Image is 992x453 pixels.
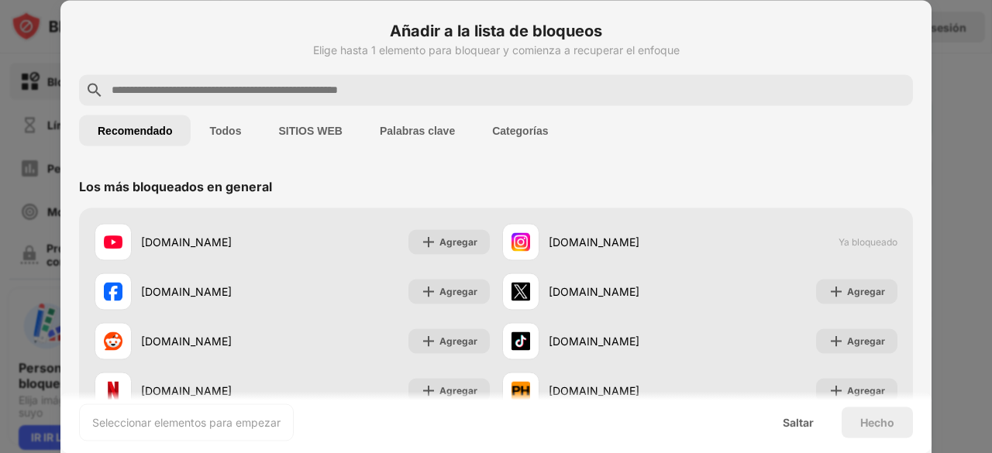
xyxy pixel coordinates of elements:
[79,178,272,194] font: Los más bloqueados en general
[549,384,639,397] font: [DOMAIN_NAME]
[92,415,281,428] font: Seleccionar elementos para empezar
[390,21,602,39] font: Añadir a la lista de bloqueos
[104,282,122,300] img: favicons
[141,384,232,397] font: [DOMAIN_NAME]
[492,124,548,136] font: Categorías
[860,415,894,428] font: Hecho
[98,124,172,136] font: Recomendado
[439,235,477,247] font: Agregar
[839,236,897,248] font: Ya bloqueado
[79,115,191,146] button: Recomendado
[549,235,639,249] font: [DOMAIN_NAME]
[511,232,530,251] img: favicons
[511,331,530,350] img: favicons
[278,124,342,136] font: SITIOS WEB
[104,331,122,350] img: favicons
[549,285,639,298] font: [DOMAIN_NAME]
[847,335,885,346] font: Agregar
[439,384,477,396] font: Agregar
[209,124,241,136] font: Todos
[439,335,477,346] font: Agregar
[313,43,680,56] font: Elige hasta 1 elemento para bloquear y comienza a recuperar el enfoque
[361,115,474,146] button: Palabras clave
[141,335,232,348] font: [DOMAIN_NAME]
[380,124,455,136] font: Palabras clave
[511,282,530,300] img: favicons
[191,115,260,146] button: Todos
[85,81,104,99] img: search.svg
[847,285,885,297] font: Agregar
[104,381,122,400] img: favicons
[549,335,639,348] font: [DOMAIN_NAME]
[439,285,477,297] font: Agregar
[847,384,885,396] font: Agregar
[141,285,232,298] font: [DOMAIN_NAME]
[474,115,567,146] button: Categorías
[260,115,360,146] button: SITIOS WEB
[104,232,122,251] img: favicons
[141,235,232,249] font: [DOMAIN_NAME]
[511,381,530,400] img: favicons
[783,415,814,428] font: Saltar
